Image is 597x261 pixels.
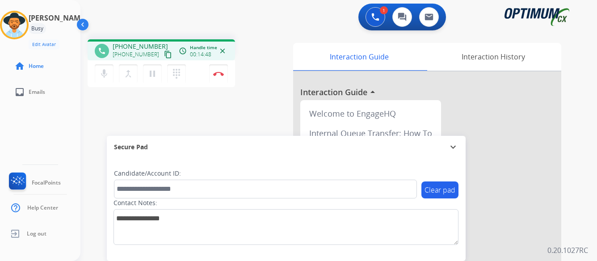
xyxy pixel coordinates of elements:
[114,169,181,178] label: Candidate/Account ID:
[32,179,61,186] span: FocalPoints
[98,47,106,55] mat-icon: phone
[425,43,561,71] div: Interaction History
[190,44,217,51] span: Handle time
[448,142,458,152] mat-icon: expand_more
[219,47,227,55] mat-icon: close
[304,123,437,143] div: Internal Queue Transfer: How To
[29,13,87,23] h3: [PERSON_NAME]
[113,42,168,51] span: [PHONE_NUMBER]
[114,143,148,152] span: Secure Pad
[113,51,159,58] span: [PHONE_NUMBER]
[2,13,27,38] img: avatar
[171,68,182,79] mat-icon: dialpad
[14,87,25,97] mat-icon: inbox
[29,88,45,96] span: Emails
[147,68,158,79] mat-icon: pause
[7,173,61,193] a: FocalPoints
[14,61,25,72] mat-icon: home
[179,47,187,55] mat-icon: access_time
[380,6,388,14] div: 1
[29,23,46,34] div: Busy
[27,204,58,211] span: Help Center
[304,104,437,123] div: Welcome to EngageHQ
[190,51,211,58] span: 00:14:48
[213,72,224,76] img: control
[29,63,44,70] span: Home
[123,68,134,79] mat-icon: merge_type
[114,198,157,207] label: Contact Notes:
[29,39,59,50] button: Edit Avatar
[421,181,458,198] button: Clear pad
[27,230,46,237] span: Log out
[293,43,425,71] div: Interaction Guide
[164,51,172,59] mat-icon: content_copy
[547,245,588,256] p: 0.20.1027RC
[99,68,109,79] mat-icon: mic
